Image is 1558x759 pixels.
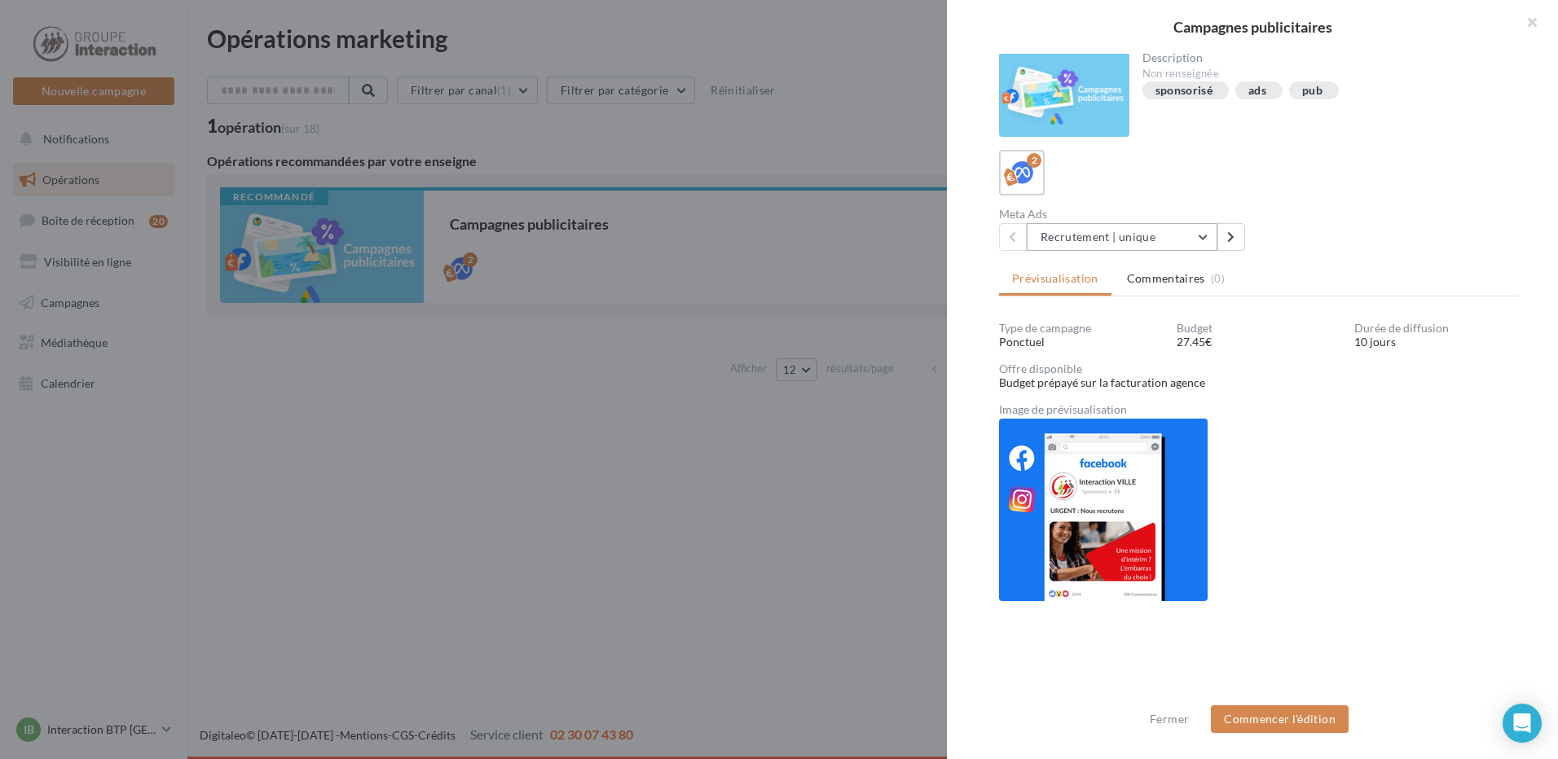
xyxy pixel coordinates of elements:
div: 27.45€ [1177,334,1341,350]
div: Meta Ads [999,208,1252,220]
div: Open Intercom Messenger [1503,704,1542,743]
div: Non renseignée [1142,67,1507,81]
div: 10 jours [1354,334,1519,350]
div: Campagnes publicitaires [973,20,1532,34]
div: Description [1142,52,1507,64]
div: Type de campagne [999,322,1164,334]
div: Ponctuel [999,334,1164,350]
button: Recrutement | unique [1027,223,1217,251]
button: Commencer l'édition [1211,705,1349,733]
span: (0) [1211,272,1225,285]
div: Image de prévisualisation [999,404,1519,415]
button: Fermer [1143,709,1195,729]
img: 008b87f00d921ddecfa28f1c35eec23d.png [999,419,1208,601]
div: Offre disponible [999,363,1519,375]
div: Budget prépayé sur la facturation agence [999,375,1519,391]
div: Durée de diffusion [1354,322,1519,334]
div: Budget [1177,322,1341,334]
span: Commentaires [1127,270,1205,287]
div: sponsorisé [1155,85,1213,97]
div: 2 [1027,153,1041,168]
div: pub [1302,85,1323,97]
div: ads [1248,85,1266,97]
